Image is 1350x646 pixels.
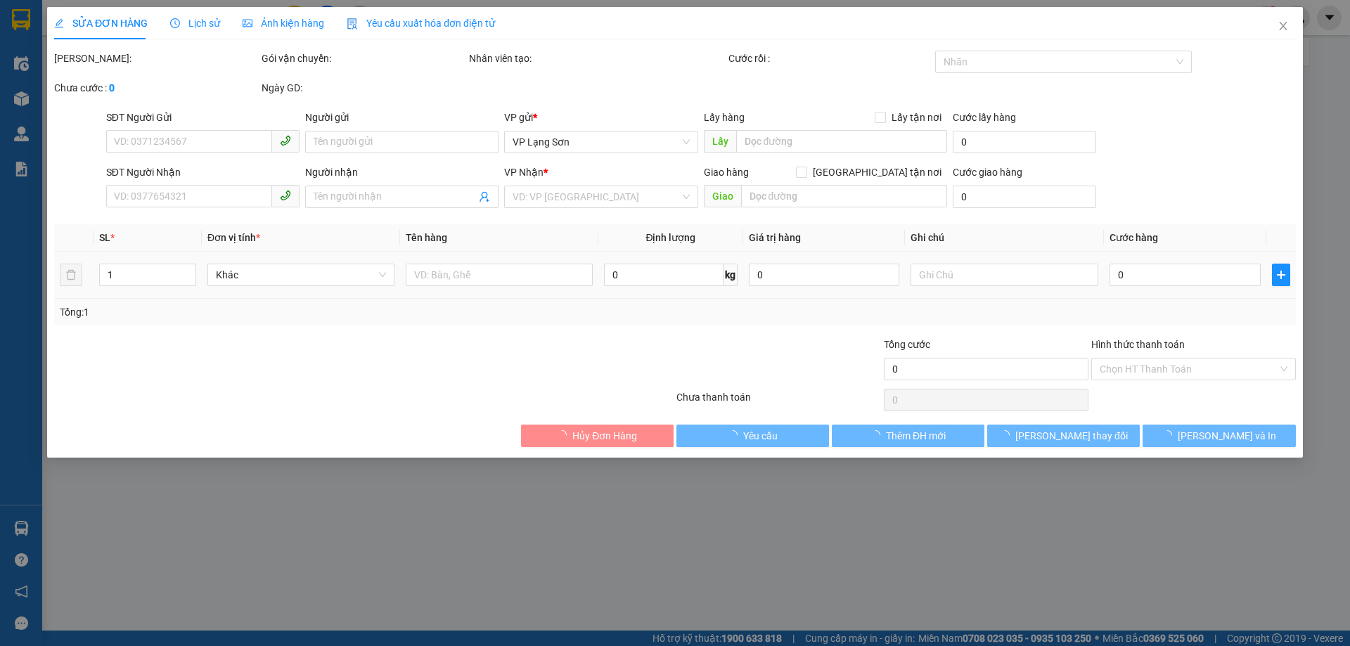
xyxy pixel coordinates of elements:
span: SL [99,232,110,243]
button: plus [1272,264,1290,286]
span: [PERSON_NAME] thay đổi [1015,428,1128,444]
button: delete [60,264,82,286]
span: Lịch sử [170,18,220,29]
div: Người gửi [305,110,499,125]
span: Định lượng [646,232,696,243]
div: Cước rồi : [728,51,933,66]
span: Lấy tận nơi [886,110,947,125]
input: Dọc đường [736,130,947,153]
span: [GEOGRAPHIC_DATA] tận nơi [807,164,947,180]
img: icon [347,18,358,30]
div: Tổng: 1 [60,304,521,320]
span: Yêu cầu xuất hóa đơn điện tử [347,18,495,29]
span: close [1278,20,1289,32]
span: picture [243,18,252,28]
span: Ảnh kiện hàng [243,18,324,29]
span: phone [280,190,291,201]
b: 0 [109,82,115,93]
span: Hủy Đơn Hàng [572,428,637,444]
span: Khác [216,264,386,285]
span: loading [1162,430,1178,440]
label: Cước giao hàng [953,167,1022,178]
div: SĐT Người Gửi [106,110,300,125]
span: clock-circle [170,18,180,28]
span: loading [557,430,572,440]
div: VP gửi [505,110,698,125]
span: VP Lạng Sơn [513,131,690,153]
div: Chưa thanh toán [675,389,882,414]
span: edit [54,18,64,28]
div: Ngày GD: [262,80,466,96]
span: Tổng cước [884,339,930,350]
span: SỬA ĐƠN HÀNG [54,18,148,29]
span: Yêu cầu [743,428,778,444]
span: user-add [480,191,491,202]
button: Hủy Đơn Hàng [521,425,674,447]
span: kg [724,264,738,286]
span: Tên hàng [406,232,447,243]
button: Thêm ĐH mới [832,425,984,447]
span: plus [1273,269,1290,280]
span: loading [870,430,886,440]
th: Ghi chú [906,224,1104,252]
div: Người nhận [305,164,499,180]
input: Ghi Chú [911,264,1098,286]
span: Giá trị hàng [749,232,801,243]
span: Giao [704,185,741,207]
span: Lấy hàng [704,112,745,123]
button: [PERSON_NAME] và In [1143,425,1296,447]
label: Hình thức thanh toán [1091,339,1185,350]
div: Gói vận chuyển: [262,51,466,66]
input: Cước lấy hàng [953,131,1096,153]
div: SĐT Người Nhận [106,164,300,180]
span: [PERSON_NAME] và In [1178,428,1276,444]
span: Cước hàng [1110,232,1158,243]
input: VD: Bàn, Ghế [406,264,593,286]
div: [PERSON_NAME]: [54,51,259,66]
button: Yêu cầu [676,425,829,447]
label: Cước lấy hàng [953,112,1016,123]
span: VP Nhận [505,167,544,178]
button: [PERSON_NAME] thay đổi [987,425,1140,447]
span: Giao hàng [704,167,749,178]
div: Nhân viên tạo: [469,51,726,66]
span: phone [280,135,291,146]
span: Đơn vị tính [207,232,260,243]
button: Close [1264,7,1303,46]
span: loading [1000,430,1015,440]
span: Lấy [704,130,736,153]
div: Chưa cước : [54,80,259,96]
span: loading [728,430,743,440]
input: Cước giao hàng [953,186,1096,208]
input: Dọc đường [741,185,947,207]
span: Thêm ĐH mới [886,428,946,444]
